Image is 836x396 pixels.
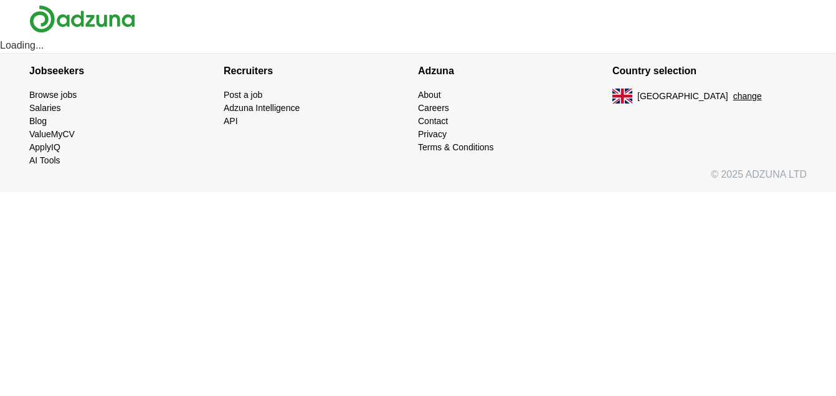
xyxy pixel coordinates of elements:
[29,155,60,165] a: AI Tools
[612,54,807,89] h4: Country selection
[418,90,441,100] a: About
[612,89,632,104] img: UK flag
[418,103,449,113] a: Careers
[224,103,300,113] a: Adzuna Intelligence
[637,90,728,103] span: [GEOGRAPHIC_DATA]
[224,116,238,126] a: API
[29,90,77,100] a: Browse jobs
[418,116,448,126] a: Contact
[29,116,47,126] a: Blog
[418,142,493,152] a: Terms & Conditions
[19,167,817,192] div: © 2025 ADZUNA LTD
[418,129,447,139] a: Privacy
[29,142,60,152] a: ApplyIQ
[29,5,135,33] img: Adzuna logo
[733,90,762,103] button: change
[29,103,61,113] a: Salaries
[224,90,262,100] a: Post a job
[29,129,75,139] a: ValueMyCV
